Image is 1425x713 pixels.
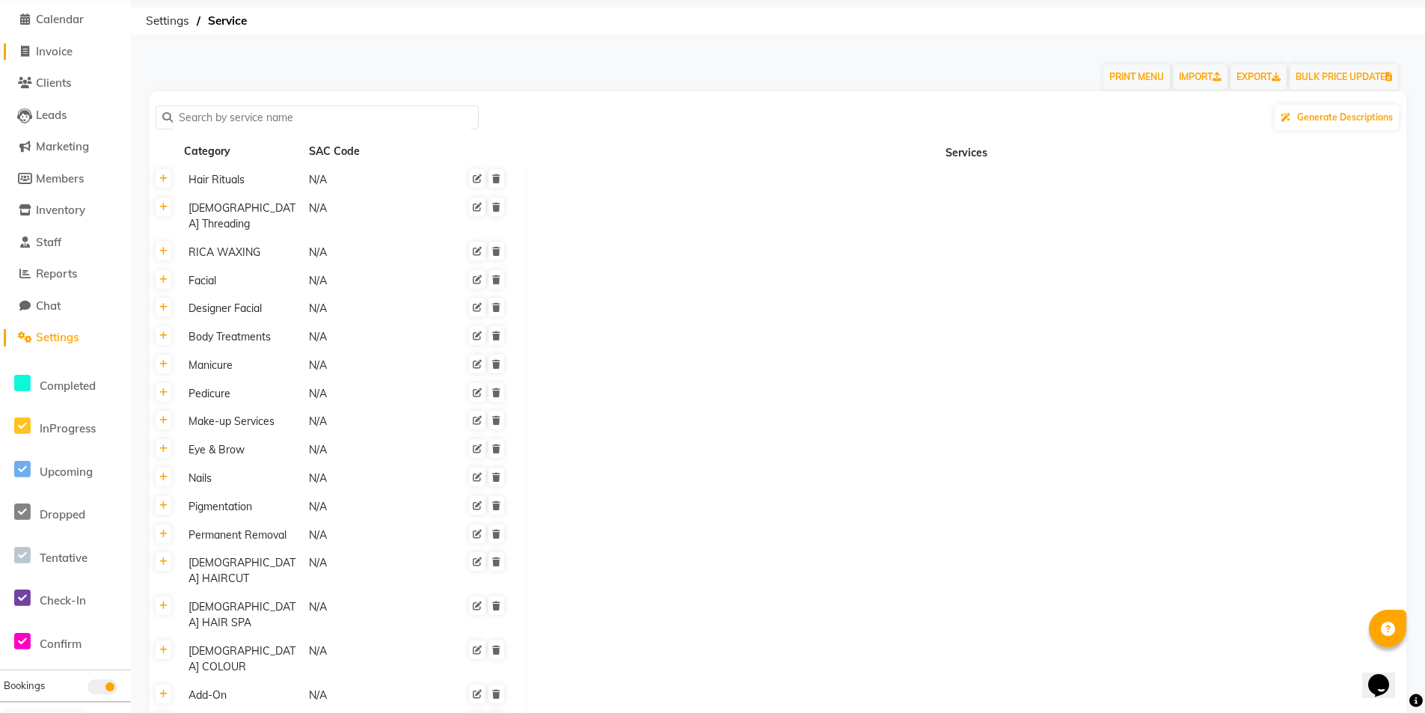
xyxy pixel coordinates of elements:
div: N/A [307,526,426,545]
a: Inventory [4,202,127,219]
div: Pedicure [183,385,301,403]
span: Bookings [4,679,45,691]
div: N/A [307,441,426,459]
a: Chat [4,298,127,315]
div: N/A [307,356,426,375]
a: Leads [4,107,127,124]
span: Check-In [40,593,86,608]
div: Facial [183,272,301,290]
a: EXPORT [1231,64,1287,90]
span: Clients [36,76,71,90]
button: PRINT MENU [1103,64,1170,90]
div: Add-On [183,686,301,705]
div: Nails [183,469,301,488]
button: Generate Descriptions [1275,105,1399,130]
div: Eye & Brow [183,441,301,459]
div: N/A [307,272,426,290]
div: N/A [307,469,426,488]
span: Upcoming [40,465,93,479]
a: Staff [4,234,127,251]
span: Generate Descriptions [1297,111,1393,123]
span: Service [200,7,254,34]
a: Settings [4,329,127,346]
div: N/A [307,385,426,403]
div: Manicure [183,356,301,375]
div: [DEMOGRAPHIC_DATA] COLOUR [183,642,301,676]
span: Inventory [36,203,85,217]
a: Invoice [4,43,127,61]
a: IMPORT [1173,64,1228,90]
div: N/A [307,554,426,588]
a: Clients [4,75,127,92]
th: Services [527,138,1406,166]
div: N/A [307,642,426,676]
span: Members [36,171,84,186]
div: Pigmentation [183,498,301,516]
div: N/A [307,686,426,705]
div: Designer Facial [183,299,301,318]
div: [DEMOGRAPHIC_DATA] Threading [183,199,301,233]
button: BULK PRICE UPDATE [1290,64,1398,90]
div: Permanent Removal [183,526,301,545]
span: Dropped [40,507,85,521]
a: Marketing [4,138,127,156]
div: Make-up Services [183,412,301,431]
div: Hair Rituals [183,171,301,189]
div: Category [183,142,301,161]
a: Members [4,171,127,188]
span: Completed [40,379,96,393]
span: InProgress [40,421,96,435]
div: RICA WAXING [183,243,301,262]
span: Tentative [40,551,88,565]
span: Calendar [36,12,84,26]
input: Search by service name [173,106,472,129]
span: Marketing [36,139,89,153]
span: Reports [36,266,77,281]
div: N/A [307,328,426,346]
iframe: chat widget [1362,653,1410,698]
div: [DEMOGRAPHIC_DATA] HAIRCUT [183,554,301,588]
div: SAC Code [307,142,426,161]
div: [DEMOGRAPHIC_DATA] HAIR SPA [183,598,301,632]
span: Staff [36,235,61,249]
span: Invoice [36,44,73,58]
span: Settings [36,330,79,344]
span: Settings [138,7,197,34]
div: N/A [307,412,426,431]
span: Chat [36,299,61,313]
div: Body Treatments [183,328,301,346]
div: N/A [307,598,426,632]
div: N/A [307,171,426,189]
span: Confirm [40,637,82,651]
div: N/A [307,243,426,262]
div: N/A [307,299,426,318]
div: N/A [307,199,426,233]
a: Reports [4,266,127,283]
a: Calendar [4,11,127,28]
span: Leads [36,108,67,122]
div: N/A [307,498,426,516]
